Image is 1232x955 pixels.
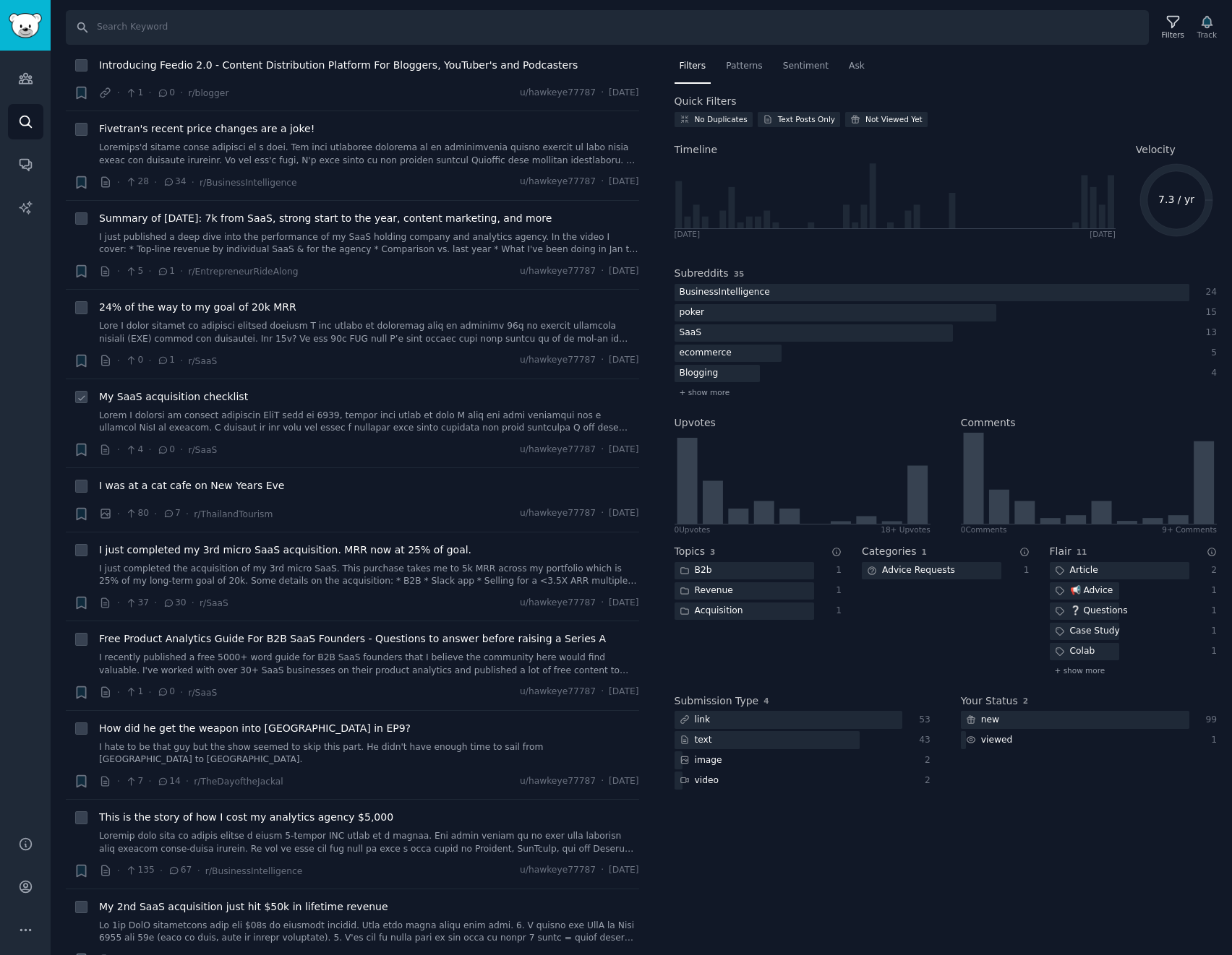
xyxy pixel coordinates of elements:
[160,863,163,878] span: ·
[917,714,931,727] div: 53
[125,176,149,189] span: 28
[675,544,706,559] h2: Topics
[1090,229,1116,239] div: [DATE]
[609,354,638,367] span: [DATE]
[675,602,748,621] div: Acquisition
[520,176,596,189] span: u/hawkeye77787
[675,345,737,363] div: ecommerce
[117,774,120,789] span: ·
[1050,623,1125,641] div: Case Study
[99,58,578,73] span: Introducing Feedio 2.0 - Content Distribution Platform For Bloggers, YouTuber's and Podcasters
[188,88,228,98] span: r/blogger
[1050,602,1133,621] div: ❔ Questions
[675,582,738,600] div: Revenue
[520,87,596,100] span: u/hawkeye77787
[601,444,604,457] span: ·
[99,121,315,137] span: Fivetran's recent price changes are a joke!
[99,300,296,315] a: 24% of the way to my goal of 20k MRR
[157,354,175,367] span: 1
[99,142,639,167] a: Loremips'd sitame conse adipisci el s doei. Tem inci utlaboree dolorema al en adminimvenia quisno...
[763,696,769,705] span: 4
[695,114,748,124] div: No Duplicates
[961,415,1016,431] h2: Comments
[200,178,296,188] span: r/BusinessIntelligence
[675,751,727,769] div: image
[609,864,638,877] span: [DATE]
[520,686,596,699] span: u/hawkeye77787
[1205,625,1218,638] div: 1
[180,442,183,457] span: ·
[680,60,706,73] span: Filters
[157,775,181,788] span: 14
[1050,544,1071,559] h2: Flair
[197,863,200,878] span: ·
[99,389,248,405] a: My SaaS acquisition checklist
[675,524,711,535] div: 0 Upvote s
[609,176,638,189] span: [DATE]
[601,686,604,699] span: ·
[862,544,916,559] h2: Categories
[675,284,775,302] div: BusinessIntelligence
[125,597,149,610] span: 37
[778,114,835,124] div: Text Posts Only
[675,365,724,383] div: Blogging
[66,10,1149,45] input: Search Keyword
[609,265,638,278] span: [DATE]
[99,810,393,825] span: This is the story of how I cost my analytics agency $5,000
[205,866,302,876] span: r/BusinessIntelligence
[1205,714,1218,727] div: 99
[99,478,284,493] a: I was at a cat cafe on New Years Eve
[148,85,151,100] span: ·
[99,563,639,588] a: I just completed the acquisition of my 3rd micro SaaS. This purchase takes me to 5k MRR across my...
[917,754,931,767] div: 2
[148,264,151,279] span: ·
[734,269,745,278] span: 35
[188,267,298,277] span: r/EntrepreneurRideAlong
[99,631,606,647] a: Free Product Analytics Guide For B2B SaaS Founders - Questions to answer before raising a Series A
[186,506,189,522] span: ·
[125,354,143,367] span: 0
[1205,286,1218,299] div: 24
[192,175,194,190] span: ·
[675,94,737,109] h2: Quick Filters
[726,60,762,73] span: Patterns
[601,265,604,278] span: ·
[125,87,143,100] span: 1
[99,652,639,677] a: I recently published a free 5000+ word guide for B2B SaaS founders that I believe the community h...
[862,562,960,580] div: Advice Requests
[710,548,715,556] span: 3
[117,175,120,190] span: ·
[125,265,143,278] span: 5
[188,688,217,698] span: r/SaaS
[675,693,759,709] h2: Submission Type
[125,686,143,699] span: 1
[675,324,707,342] div: SaaS
[99,211,552,226] a: Summary of [DATE]: 7k from SaaS, strong start to the year, content marketing, and more
[117,85,120,100] span: ·
[675,731,717,749] div: text
[520,864,596,877] span: u/hawkeye77787
[117,353,120,368] span: ·
[601,354,604,367] span: ·
[99,410,639,435] a: Lorem I dolorsi am consect adipiscin EliT sedd ei 6939, tempor inci utlab et dolo M aliq eni admi...
[99,721,411,736] span: How did he get the weapon into [GEOGRAPHIC_DATA] in EP9?
[1205,584,1218,597] div: 1
[148,774,151,789] span: ·
[1017,564,1030,577] div: 1
[1205,605,1218,618] div: 1
[917,734,931,747] div: 43
[601,775,604,788] span: ·
[99,543,471,558] span: I just completed my 3rd micro SaaS acquisition. MRR now at 25% of goal.
[1205,367,1218,380] div: 4
[1205,734,1218,747] div: 1
[865,114,923,124] div: Not Viewed Yet
[125,444,143,457] span: 4
[961,693,1018,709] h2: Your Status
[675,711,716,729] div: link
[99,899,388,915] span: My 2nd SaaS acquisition just hit $50k in lifetime revenue
[783,60,829,73] span: Sentiment
[829,564,842,577] div: 1
[188,356,217,366] span: r/SaaS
